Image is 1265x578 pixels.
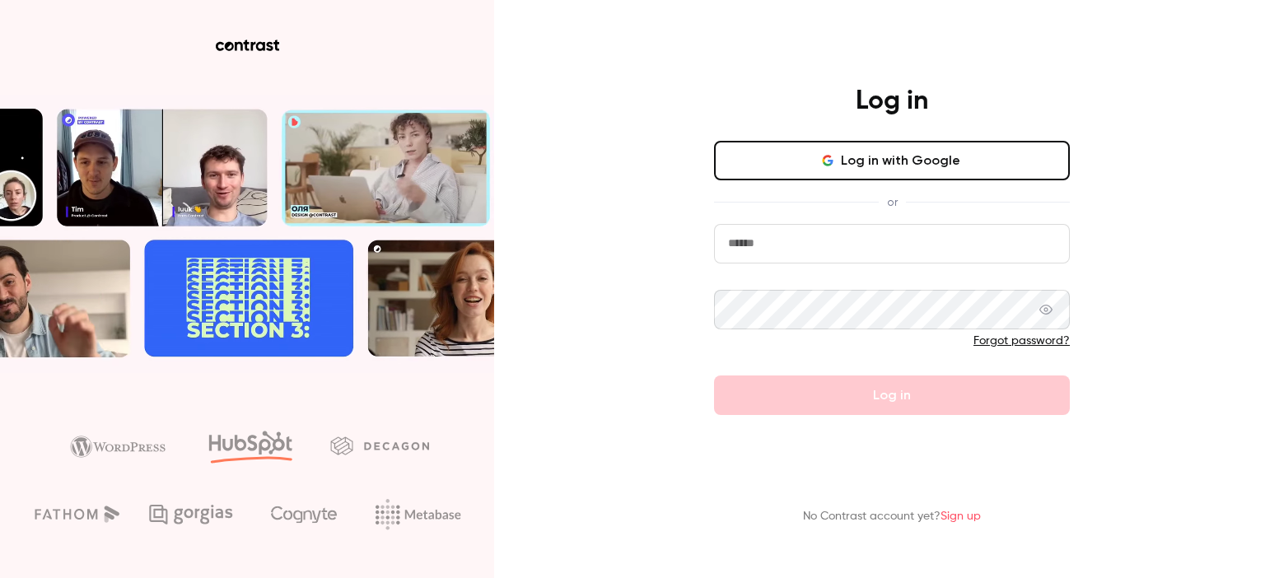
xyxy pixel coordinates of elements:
[856,85,928,118] h4: Log in
[879,193,906,211] span: or
[941,510,981,522] a: Sign up
[803,508,981,525] p: No Contrast account yet?
[714,141,1070,180] button: Log in with Google
[973,335,1070,347] a: Forgot password?
[330,436,429,454] img: decagon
